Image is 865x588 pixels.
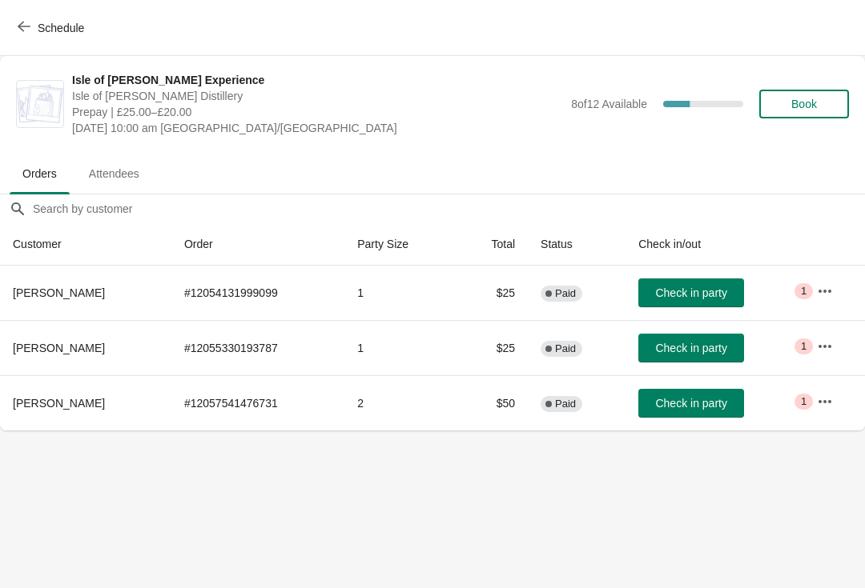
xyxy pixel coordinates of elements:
span: Check in party [655,342,726,354]
th: Check in/out [626,223,804,266]
span: Check in party [655,397,726,410]
span: Orders [10,159,70,188]
button: Book [759,90,849,118]
td: $25 [457,320,529,375]
button: Check in party [638,334,744,362]
span: Paid [555,342,576,355]
td: 1 [344,266,456,320]
span: Schedule [38,22,84,34]
td: $50 [457,375,529,430]
td: 1 [344,320,456,375]
span: [PERSON_NAME] [13,397,105,410]
span: Check in party [655,286,726,299]
button: Check in party [638,278,744,307]
span: 1 [801,285,807,298]
span: Prepay | £25.00–£20.00 [72,104,563,120]
span: Isle of [PERSON_NAME] Experience [72,72,563,88]
button: Schedule [8,14,97,42]
input: Search by customer [32,194,865,223]
button: Check in party [638,389,744,418]
span: [PERSON_NAME] [13,286,105,299]
span: 8 of 12 Available [571,98,647,110]
span: Paid [555,398,576,410]
span: [PERSON_NAME] [13,342,105,354]
img: Isle of Harris Gin Experience [17,85,63,123]
th: Total [457,223,529,266]
span: Paid [555,287,576,300]
span: Isle of [PERSON_NAME] Distillery [72,88,563,104]
span: Attendees [76,159,152,188]
th: Party Size [344,223,456,266]
td: # 12054131999099 [171,266,344,320]
td: # 12055330193787 [171,320,344,375]
td: $25 [457,266,529,320]
span: Book [791,98,817,110]
span: 1 [801,395,807,408]
td: # 12057541476731 [171,375,344,430]
span: 1 [801,340,807,353]
th: Order [171,223,344,266]
td: 2 [344,375,456,430]
span: [DATE] 10:00 am [GEOGRAPHIC_DATA]/[GEOGRAPHIC_DATA] [72,120,563,136]
th: Status [528,223,626,266]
